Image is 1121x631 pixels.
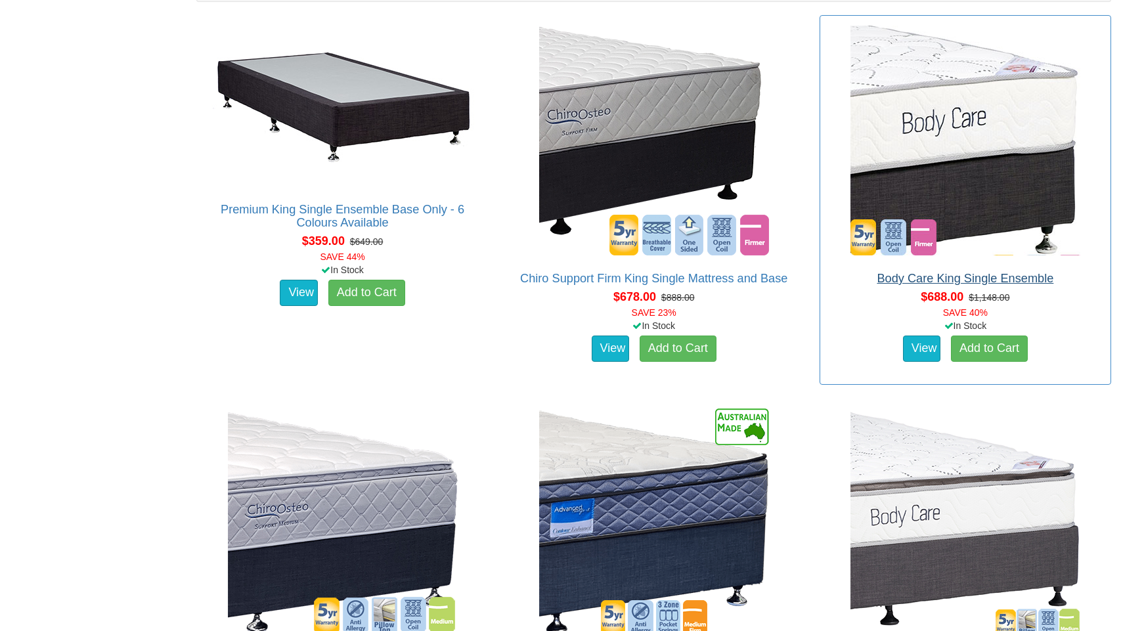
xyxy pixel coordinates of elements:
a: Body Care King Single Ensemble [877,272,1053,285]
img: Premium King Single Ensemble Base Only - 6 Colours Available [208,22,477,190]
a: Premium King Single Ensemble Base Only - 6 Colours Available [221,203,464,229]
a: Add to Cart [640,336,716,362]
a: View [280,280,318,306]
div: In Stock [817,319,1114,332]
span: $688.00 [921,290,963,303]
a: Add to Cart [328,280,405,306]
span: $678.00 [613,290,656,303]
del: $888.00 [661,292,695,303]
del: $649.00 [350,236,384,247]
img: Chiro Support Firm King Single Mattress and Base [536,22,772,259]
a: Chiro Support Firm King Single Mattress and Base [520,272,787,285]
div: In Stock [194,263,491,276]
font: SAVE 44% [320,251,364,262]
a: View [903,336,941,362]
a: Add to Cart [951,336,1028,362]
del: $1,148.00 [969,292,1009,303]
div: In Stock [506,319,802,332]
img: Body Care King Single Ensemble [847,22,1084,259]
font: SAVE 23% [632,307,676,318]
span: $359.00 [302,234,345,248]
a: View [592,336,630,362]
font: SAVE 40% [943,307,988,318]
